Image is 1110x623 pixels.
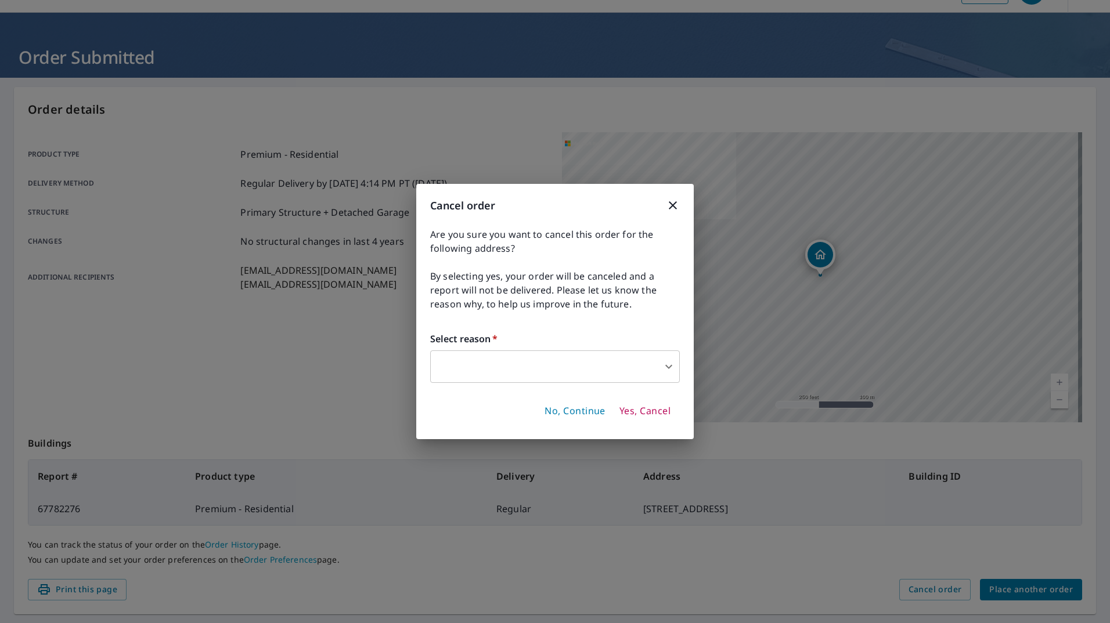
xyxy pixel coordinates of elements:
span: Are you sure you want to cancel this order for the following address? [430,227,680,255]
label: Select reason [430,332,680,346]
span: No, Continue [545,405,606,418]
div: ​ [430,350,680,383]
span: By selecting yes, your order will be canceled and a report will not be delivered. Please let us k... [430,269,680,311]
button: Yes, Cancel [615,401,675,421]
h3: Cancel order [430,198,680,213]
span: Yes, Cancel [619,405,671,418]
button: No, Continue [540,401,610,421]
